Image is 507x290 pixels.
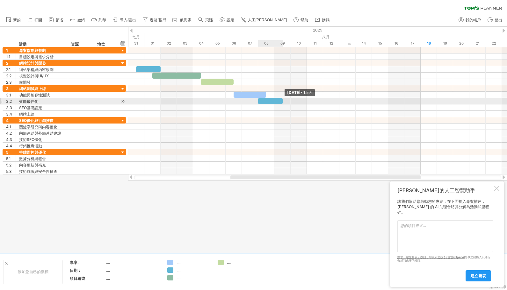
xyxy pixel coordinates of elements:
[132,34,140,39] font: 七月
[19,54,54,59] font: 目標設定與需求分析
[120,98,126,105] div: 滾動到活動
[486,40,502,47] div: 2025年8月22日星期五
[274,40,291,47] div: 2025年8月9日星期六
[106,268,110,273] font: ....
[6,86,9,91] font: 3
[313,28,322,32] font: 2025
[322,18,330,22] font: 接觸
[19,42,26,46] font: 活動
[6,54,11,59] font: 1.1
[19,156,46,161] font: 數據分析與報告
[232,41,236,46] font: 06
[6,137,12,142] font: 4.3
[141,16,168,24] a: 過濾/搜尋
[301,90,312,95] font: - 1.5天
[248,41,252,46] font: 07
[301,18,308,22] font: 幫助
[77,18,85,22] font: 撤銷
[167,41,171,46] font: 02
[19,86,46,91] font: 網站測試與上線
[134,41,138,46] font: 31
[476,41,480,46] font: 21
[19,48,46,53] font: 專案啟動與規劃
[421,40,437,47] div: 2025年8月18日星期一
[70,260,79,265] font: 專案:
[183,41,187,46] font: 03
[13,18,21,22] font: 新的
[70,268,81,273] font: 日期：
[227,18,234,22] font: 設定
[6,99,12,104] font: 3.2
[307,40,323,47] div: 2025年8月11日星期一
[205,18,213,22] font: 飛漲
[339,40,356,47] div: 2025年8月13日星期三
[344,41,351,46] font: 十三
[457,16,483,24] a: 我的帳戶
[397,255,490,262] font: 以進行分析和處理的權限。
[197,16,215,24] a: 飛漲
[19,131,61,136] font: 內部連結與外部連結建設
[150,18,166,22] font: 過濾/搜尋
[19,118,54,123] font: SEO優化與行銷推廣
[98,18,106,22] font: 列印
[19,74,49,78] font: 視覺設計與UI/UX
[56,18,63,22] font: 節省
[395,41,398,46] font: 16
[6,112,12,117] font: 3.4
[177,268,180,272] font: ....
[6,163,11,167] font: 5.2
[19,137,42,142] font: 技術SEO優化
[6,67,11,72] font: 2.1
[411,41,414,46] font: 17
[19,112,34,117] font: 網站上線
[69,16,87,24] a: 撤銷
[471,273,486,278] font: 建立圖表
[242,40,258,47] div: 2025年8月7日星期四
[6,169,12,174] font: 5.3
[171,16,193,24] a: 航海家
[177,275,180,280] font: ....
[313,16,331,24] a: 接觸
[292,16,310,24] a: 幫助
[264,41,269,46] font: 08
[47,16,65,24] a: 節省
[280,41,285,46] font: 09
[6,150,9,155] font: 5
[19,80,31,85] font: 前開發
[6,80,12,85] font: 2.3
[177,40,193,47] div: 2025年8月3日星期日
[19,150,46,155] font: 持續監控與優化
[453,40,469,47] div: 2025年8月20日星期三
[6,144,12,148] font: 4.4
[19,163,46,167] font: 內容更新與補充
[465,255,482,259] font: 分享您的輸入
[19,93,50,97] font: 功能與相容性測試
[362,41,366,46] font: 14
[34,18,42,22] font: 打開
[495,18,502,22] font: 登出
[151,41,155,46] font: 01
[4,16,23,24] a: 新的
[291,40,307,47] div: 2025年8月10日星期日
[193,40,209,47] div: 2025年8月4日星期一
[443,41,447,46] font: 19
[177,260,180,265] font: ....
[19,105,42,110] font: SEO基礎設定
[161,40,177,47] div: 2025年8月2日星期六
[486,16,504,24] a: 登出
[6,131,12,136] font: 4.2
[227,260,231,265] font: ....
[388,40,404,47] div: 2025年8月16日星期六
[322,34,330,39] font: 八月
[427,41,431,46] font: 18
[199,41,204,46] font: 04
[215,41,220,46] font: 05
[6,105,12,110] font: 3.3
[492,41,496,46] font: 22
[6,124,11,129] font: 4.1
[226,40,242,47] div: 2025年8月6日星期三
[6,93,11,97] font: 3.1
[297,41,301,46] font: 10
[239,16,289,24] a: 人工[PERSON_NAME]
[71,42,79,46] font: 資源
